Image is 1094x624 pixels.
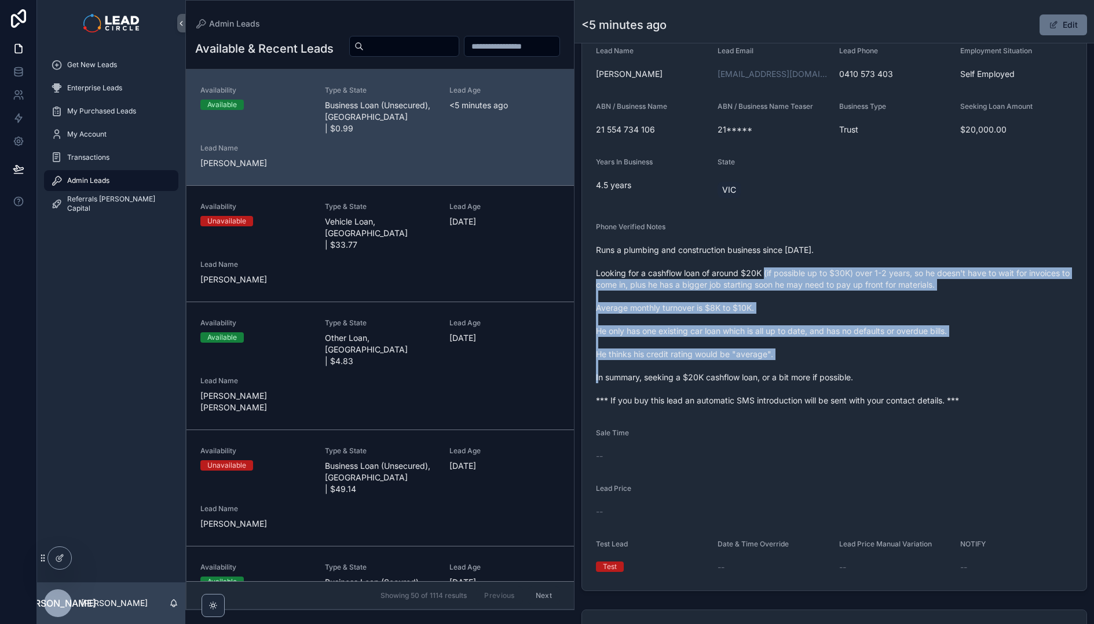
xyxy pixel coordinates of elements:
[596,539,628,548] span: Test Lead
[200,518,311,530] span: [PERSON_NAME]
[207,577,237,587] div: Available
[195,18,260,30] a: Admin Leads
[200,274,311,285] span: [PERSON_NAME]
[449,332,560,344] span: [DATE]
[718,68,830,80] a: [EMAIL_ADDRESS][DOMAIN_NAME]
[44,54,178,75] a: Get New Leads
[44,147,178,168] a: Transactions
[325,577,436,611] span: Business Loan (Secured), [GEOGRAPHIC_DATA] | $39.93
[596,46,634,55] span: Lead Name
[37,46,185,229] div: scrollable content
[325,563,436,572] span: Type & State
[325,318,436,328] span: Type & State
[380,591,467,600] span: Showing 50 of 1114 results
[67,194,167,213] span: Referrals [PERSON_NAME] Capital
[596,157,653,166] span: Years In Business
[596,102,667,111] span: ABN / Business Name
[718,157,735,166] span: State
[186,185,574,302] a: AvailabilityUnavailableType & StateVehicle Loan, [GEOGRAPHIC_DATA] | $33.77Lead Age[DATE]Lead Nam...
[200,563,311,572] span: Availability
[325,86,436,95] span: Type & State
[449,86,560,95] span: Lead Age
[67,60,117,69] span: Get New Leads
[81,597,148,609] p: [PERSON_NAME]
[449,563,560,572] span: Lead Age
[1040,14,1087,35] button: Edit
[596,179,708,191] span: 4.5 years
[195,41,334,57] h1: Available & Recent Leads
[596,484,631,493] span: Lead Price
[200,446,311,456] span: Availability
[200,390,311,413] span: [PERSON_NAME] [PERSON_NAME]
[67,107,136,116] span: My Purchased Leads
[718,46,753,55] span: Lead Email
[449,216,560,227] span: [DATE]
[722,184,736,196] span: VIC
[200,260,311,269] span: Lead Name
[325,446,436,456] span: Type & State
[596,506,603,517] span: --
[44,170,178,191] a: Admin Leads
[596,244,1073,406] span: Runs a plumbing and construction business since [DATE]. Looking for a cashflow loan of around $20...
[200,202,311,211] span: Availability
[207,460,246,471] div: Unavailable
[449,202,560,211] span: Lead Age
[596,450,603,462] span: --
[718,539,789,548] span: Date & Time Override
[960,102,1033,111] span: Seeking Loan Amount
[325,216,436,251] span: Vehicle Loan, [GEOGRAPHIC_DATA] | $33.77
[960,124,1073,135] span: $20,000.00
[200,144,311,153] span: Lead Name
[449,318,560,328] span: Lead Age
[960,561,967,573] span: --
[325,332,436,367] span: Other Loan, [GEOGRAPHIC_DATA] | $4.83
[960,539,986,548] span: NOTIFY
[44,101,178,122] a: My Purchased Leads
[839,561,846,573] span: --
[186,302,574,430] a: AvailabilityAvailableType & StateOther Loan, [GEOGRAPHIC_DATA] | $4.83Lead Age[DATE]Lead Name[PER...
[200,86,311,95] span: Availability
[449,446,560,456] span: Lead Age
[603,561,617,572] div: Test
[200,376,311,386] span: Lead Name
[839,539,932,548] span: Lead Price Manual Variation
[449,460,560,472] span: [DATE]
[839,68,952,80] span: 0410 573 403
[44,193,178,214] a: Referrals [PERSON_NAME] Capital
[718,561,725,573] span: --
[718,102,813,111] span: ABN / Business Name Teaser
[186,430,574,546] a: AvailabilityUnavailableType & StateBusiness Loan (Unsecured), [GEOGRAPHIC_DATA] | $49.14Lead Age[...
[596,124,708,135] span: 21 554 734 106
[581,17,667,33] h1: <5 minutes ago
[44,78,178,98] a: Enterprise Leads
[83,14,138,32] img: App logo
[200,318,311,328] span: Availability
[186,69,574,185] a: AvailabilityAvailableType & StateBusiness Loan (Unsecured), [GEOGRAPHIC_DATA] | $0.99Lead Age<5 m...
[67,153,109,162] span: Transactions
[207,100,237,110] div: Available
[596,222,665,231] span: Phone Verified Notes
[67,130,107,139] span: My Account
[839,124,952,135] span: Trust
[960,68,1073,80] span: Self Employed
[449,577,560,588] span: [DATE]
[67,83,122,93] span: Enterprise Leads
[325,202,436,211] span: Type & State
[200,504,311,513] span: Lead Name
[20,596,96,610] span: [PERSON_NAME]
[528,586,560,604] button: Next
[596,68,708,80] span: [PERSON_NAME]
[839,102,886,111] span: Business Type
[207,332,237,343] div: Available
[207,216,246,226] div: Unavailable
[325,460,436,495] span: Business Loan (Unsecured), [GEOGRAPHIC_DATA] | $49.14
[960,46,1032,55] span: Employment Situation
[200,157,311,169] span: [PERSON_NAME]
[209,18,260,30] span: Admin Leads
[44,124,178,145] a: My Account
[67,176,109,185] span: Admin Leads
[596,428,629,437] span: Sale Time
[839,46,878,55] span: Lead Phone
[449,100,560,111] span: <5 minutes ago
[325,100,436,134] span: Business Loan (Unsecured), [GEOGRAPHIC_DATA] | $0.99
